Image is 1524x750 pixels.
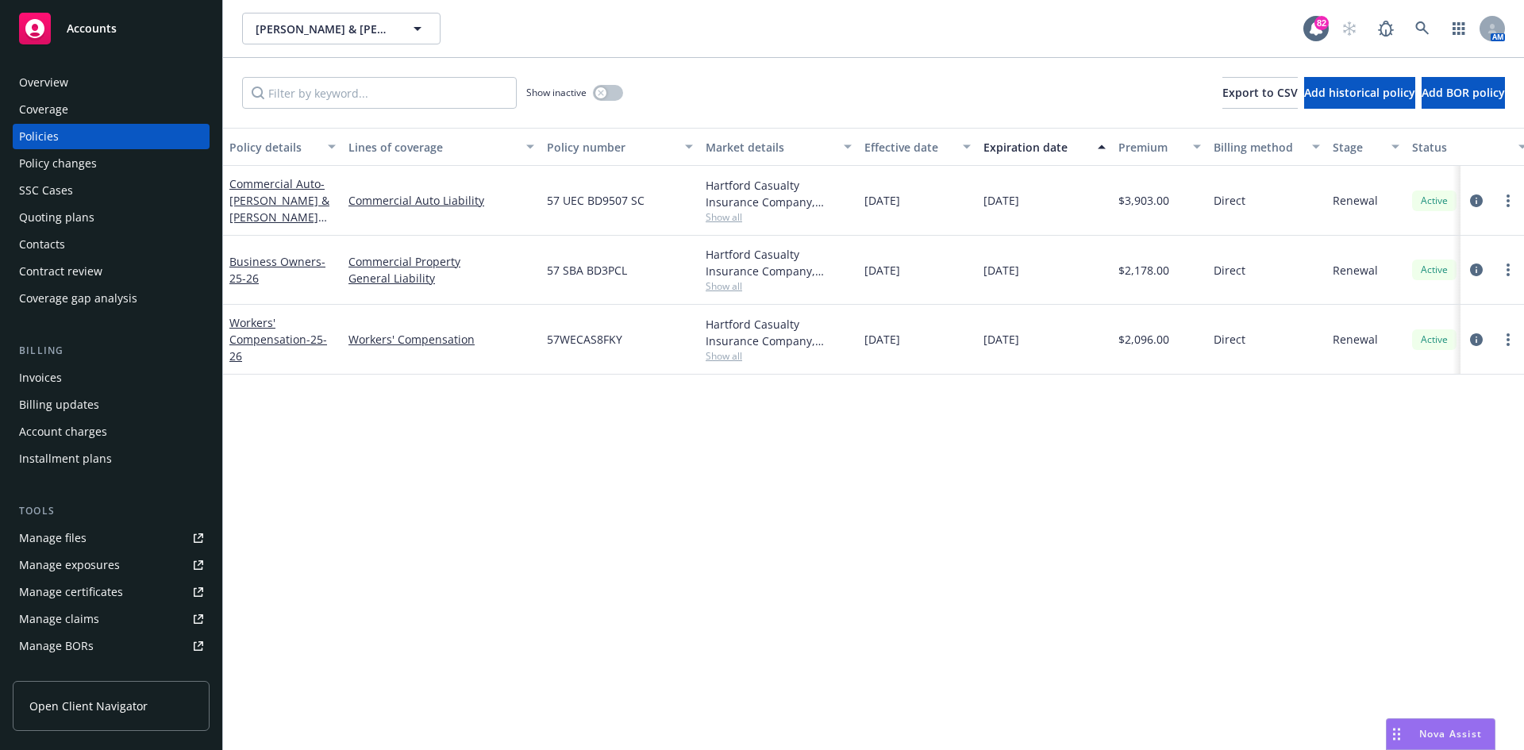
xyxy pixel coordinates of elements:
input: Filter by keyword... [242,77,517,109]
div: Coverage [19,97,68,122]
button: Policy details [223,128,342,166]
div: Manage certificates [19,579,123,605]
a: Coverage gap analysis [13,286,210,311]
span: Renewal [1333,331,1378,348]
a: Installment plans [13,446,210,471]
a: Manage exposures [13,552,210,578]
span: Open Client Navigator [29,698,148,714]
span: [DATE] [864,192,900,209]
div: Effective date [864,139,953,156]
div: Contacts [19,232,65,257]
span: $2,178.00 [1118,262,1169,279]
span: Renewal [1333,262,1378,279]
a: Commercial Auto Liability [348,192,534,209]
div: Hartford Casualty Insurance Company, Hartford Insurance Group [706,177,852,210]
a: Summary of insurance [13,660,210,686]
div: Manage claims [19,606,99,632]
span: [DATE] [983,262,1019,279]
div: Expiration date [983,139,1088,156]
span: [DATE] [983,331,1019,348]
span: Show inactive [526,86,587,99]
div: Billing updates [19,392,99,417]
a: Start snowing [1333,13,1365,44]
a: Manage files [13,525,210,551]
button: Effective date [858,128,977,166]
button: Expiration date [977,128,1112,166]
span: Direct [1214,192,1245,209]
a: more [1499,191,1518,210]
span: Active [1418,194,1450,208]
div: Manage BORs [19,633,94,659]
div: Manage files [19,525,87,551]
div: Market details [706,139,834,156]
button: Add historical policy [1304,77,1415,109]
a: General Liability [348,270,534,287]
div: Quoting plans [19,205,94,230]
span: - [PERSON_NAME] & [PERSON_NAME] DBA Sign Haus 25-26 [229,176,329,258]
span: 57WECAS8FKY [547,331,622,348]
span: [DATE] [864,331,900,348]
a: Contract review [13,259,210,284]
a: Switch app [1443,13,1475,44]
span: Show all [706,210,852,224]
a: Contacts [13,232,210,257]
a: Workers' Compensation [229,315,327,363]
button: Market details [699,128,858,166]
span: [PERSON_NAME] & [PERSON_NAME] Inc [256,21,393,37]
a: Policies [13,124,210,149]
span: Show all [706,349,852,363]
a: Report a Bug [1370,13,1402,44]
div: Overview [19,70,68,95]
a: more [1499,260,1518,279]
div: Tools [13,503,210,519]
a: Manage claims [13,606,210,632]
span: Direct [1214,331,1245,348]
span: $3,903.00 [1118,192,1169,209]
span: Show all [706,279,852,293]
div: Drag to move [1387,719,1407,749]
button: Lines of coverage [342,128,541,166]
span: 57 SBA BD3PCL [547,262,627,279]
span: Accounts [67,22,117,35]
a: Policy changes [13,151,210,176]
button: [PERSON_NAME] & [PERSON_NAME] Inc [242,13,441,44]
div: Billing method [1214,139,1303,156]
button: Stage [1326,128,1406,166]
a: circleInformation [1467,330,1486,349]
a: Workers' Compensation [348,331,534,348]
span: Direct [1214,262,1245,279]
a: circleInformation [1467,191,1486,210]
span: [DATE] [864,262,900,279]
button: Nova Assist [1386,718,1495,750]
a: Overview [13,70,210,95]
button: Add BOR policy [1422,77,1505,109]
div: Manage exposures [19,552,120,578]
div: Account charges [19,419,107,444]
div: Policy changes [19,151,97,176]
div: Policy details [229,139,318,156]
div: Policies [19,124,59,149]
a: Account charges [13,419,210,444]
div: Installment plans [19,446,112,471]
div: Premium [1118,139,1183,156]
a: more [1499,330,1518,349]
a: circleInformation [1467,260,1486,279]
a: Coverage [13,97,210,122]
span: Active [1418,333,1450,347]
button: Premium [1112,128,1207,166]
span: Export to CSV [1222,85,1298,100]
a: Accounts [13,6,210,51]
span: Nova Assist [1419,727,1482,740]
a: Commercial Property [348,253,534,270]
div: Billing [13,343,210,359]
div: Hartford Casualty Insurance Company, Hartford Insurance Group [706,246,852,279]
span: $2,096.00 [1118,331,1169,348]
div: Invoices [19,365,62,390]
div: Policy number [547,139,675,156]
div: SSC Cases [19,178,73,203]
div: Contract review [19,259,102,284]
button: Export to CSV [1222,77,1298,109]
span: Add historical policy [1304,85,1415,100]
a: Invoices [13,365,210,390]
